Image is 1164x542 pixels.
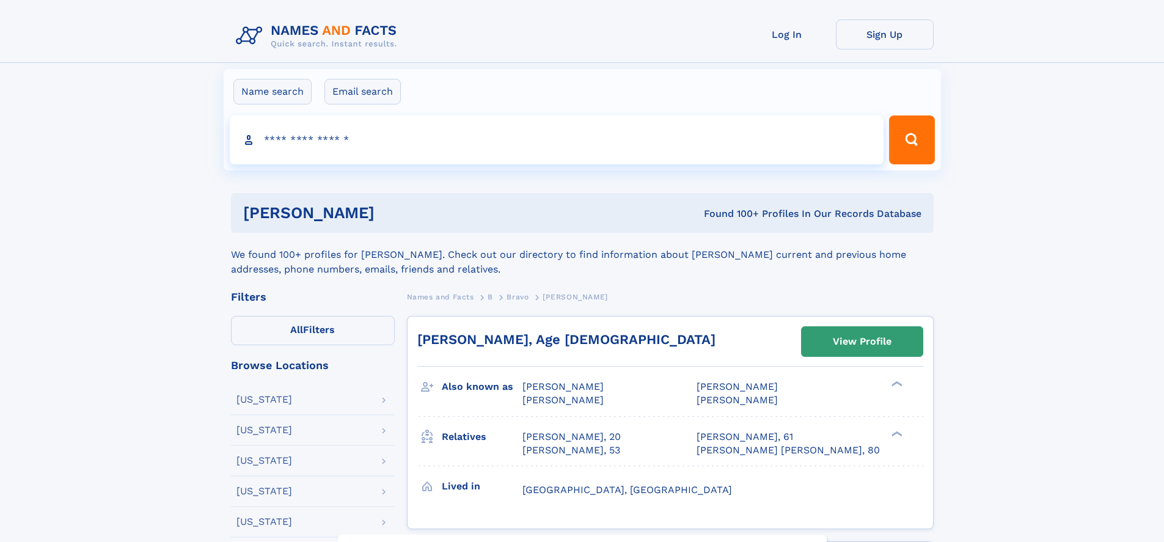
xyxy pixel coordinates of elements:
a: [PERSON_NAME], 61 [697,430,793,444]
span: [PERSON_NAME] [522,381,604,392]
span: [PERSON_NAME] [543,293,608,301]
label: Name search [233,79,312,104]
div: [US_STATE] [236,425,292,435]
span: [PERSON_NAME] [522,394,604,406]
h3: Lived in [442,476,522,497]
a: B [488,289,493,304]
a: [PERSON_NAME], Age [DEMOGRAPHIC_DATA] [417,332,716,347]
span: Bravo [507,293,529,301]
span: [GEOGRAPHIC_DATA], [GEOGRAPHIC_DATA] [522,484,732,496]
div: [US_STATE] [236,517,292,527]
div: View Profile [833,328,891,356]
a: Sign Up [836,20,934,49]
div: We found 100+ profiles for [PERSON_NAME]. Check out our directory to find information about [PERS... [231,233,934,277]
img: Logo Names and Facts [231,20,407,53]
div: ❯ [888,430,903,438]
div: [US_STATE] [236,486,292,496]
a: [PERSON_NAME], 53 [522,444,620,457]
input: search input [230,115,884,164]
a: Names and Facts [407,289,474,304]
div: ❯ [888,380,903,388]
a: [PERSON_NAME] [PERSON_NAME], 80 [697,444,880,457]
a: Log In [738,20,836,49]
h1: [PERSON_NAME] [243,205,540,221]
label: Filters [231,316,395,345]
span: All [290,324,303,335]
a: [PERSON_NAME], 20 [522,430,621,444]
label: Email search [324,79,401,104]
h3: Also known as [442,376,522,397]
button: Search Button [889,115,934,164]
div: Browse Locations [231,360,395,371]
span: [PERSON_NAME] [697,394,778,406]
a: Bravo [507,289,529,304]
span: B [488,293,493,301]
h3: Relatives [442,427,522,447]
div: Found 100+ Profiles In Our Records Database [539,207,921,221]
a: View Profile [802,327,923,356]
span: [PERSON_NAME] [697,381,778,392]
div: [US_STATE] [236,456,292,466]
div: Filters [231,291,395,302]
div: [US_STATE] [236,395,292,405]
